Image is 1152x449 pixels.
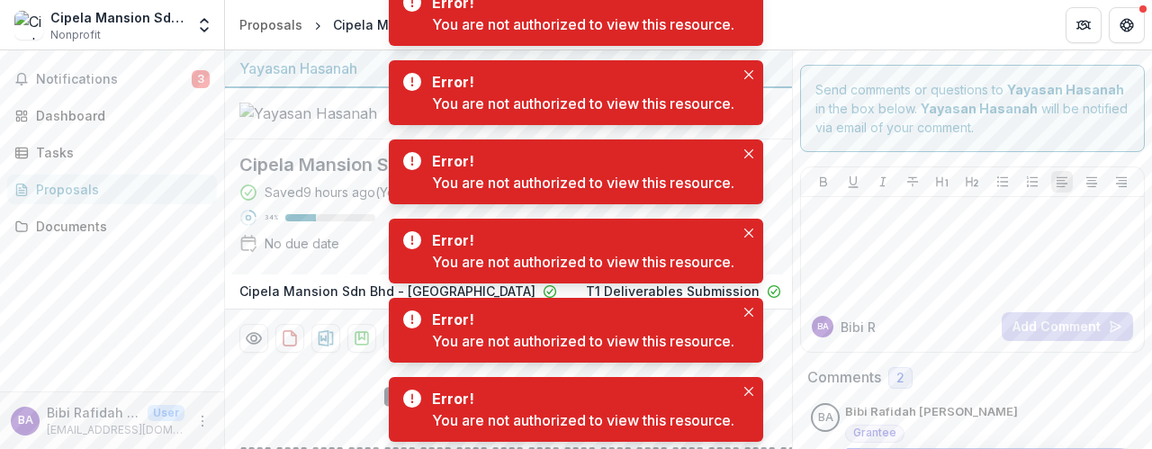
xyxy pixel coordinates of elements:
button: download-proposal [311,324,340,353]
div: No due date [265,234,339,253]
button: Ordered List [1021,171,1043,193]
div: Documents [36,217,202,236]
button: Close [738,143,760,165]
button: Close [738,301,760,323]
button: download-proposal [347,324,376,353]
button: Preview 7e2704f6-e27b-4d4c-a58f-13dd7678c533-5.pdf [239,324,268,353]
div: Bibi Rafidah Mohd Amin [18,415,33,427]
p: Bibi Rafidah [PERSON_NAME] [845,403,1018,421]
div: Dashboard [36,106,202,125]
nav: breadcrumb [232,12,636,38]
button: Partners [1066,7,1102,43]
button: Align Left [1051,171,1073,193]
div: You are not authorized to view this resource. [432,172,734,193]
h2: Comments [807,369,881,386]
button: download-proposal [275,324,304,353]
div: Send comments or questions to in the box below. will be notified via email of your comment. [800,65,1145,152]
div: Error! [432,150,727,172]
strong: Yayasan Hasanah [1007,82,1124,97]
span: Notifications [36,72,192,87]
span: Nonprofit [50,27,101,43]
div: You are not authorized to view this resource. [432,409,734,431]
div: You are not authorized to view this resource. [432,13,734,35]
button: Add Comment [1002,312,1133,341]
img: Cipela Mansion Sdn Bhd [14,11,43,40]
strong: Yayasan Hasanah [921,101,1038,116]
div: Error! [432,388,727,409]
button: Heading 1 [931,171,953,193]
button: Open entity switcher [192,7,217,43]
p: T1 Deliverables Submission [586,282,760,301]
button: Close [738,381,760,402]
button: Bullet List [992,171,1013,193]
button: Italicize [872,171,894,193]
div: Proposals [239,15,302,34]
span: 2 [896,371,904,386]
button: Strike [902,171,923,193]
button: Get Help [1109,7,1145,43]
button: Align Right [1111,171,1132,193]
div: Bibi Rafidah Mohd Amin [817,322,829,331]
p: Bibi Rafidah [PERSON_NAME] [47,403,140,422]
img: Yayasan Hasanah [239,103,419,124]
div: Tasks [36,143,202,162]
button: Heading 2 [961,171,983,193]
button: Notifications3 [7,65,217,94]
div: You are not authorized to view this resource. [432,93,734,114]
div: Bibi Rafidah Mohd Amin [818,412,833,424]
div: Proposals [36,180,202,199]
div: Error! [432,71,727,93]
div: You are not authorized to view this resource. [432,251,734,273]
h2: Cipela Mansion Sdn Bhd - [GEOGRAPHIC_DATA] [239,154,749,175]
div: Error! [432,229,727,251]
a: Proposals [7,175,217,204]
a: Dashboard [7,101,217,130]
p: Cipela Mansion Sdn Bhd - [GEOGRAPHIC_DATA] [239,282,535,301]
button: Bold [813,171,834,193]
div: Yayasan Hasanah [239,58,778,79]
a: Tasks [7,138,217,167]
div: Cipela Mansion Sdn Bhd [50,8,184,27]
button: Align Center [1081,171,1102,193]
button: More [192,410,213,432]
p: Bibi R [841,318,876,337]
p: [EMAIL_ADDRESS][DOMAIN_NAME] [47,422,184,438]
button: Close [738,222,760,244]
button: Underline [842,171,864,193]
button: Close [738,64,760,85]
span: Grantee [853,427,896,439]
div: Error! [432,309,727,330]
div: Saved 9 hours ago ( Yesterday @ 11:19pm ) [265,183,504,202]
a: Documents [7,211,217,241]
div: Cipela Mansion Sdn Bhd - [GEOGRAPHIC_DATA] [333,15,629,34]
button: AI Assistant [383,324,502,353]
div: You are not authorized to view this resource. [432,330,734,352]
p: 34 % [265,211,278,224]
a: Proposals [232,12,310,38]
p: User [148,405,184,421]
span: 3 [192,70,210,88]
